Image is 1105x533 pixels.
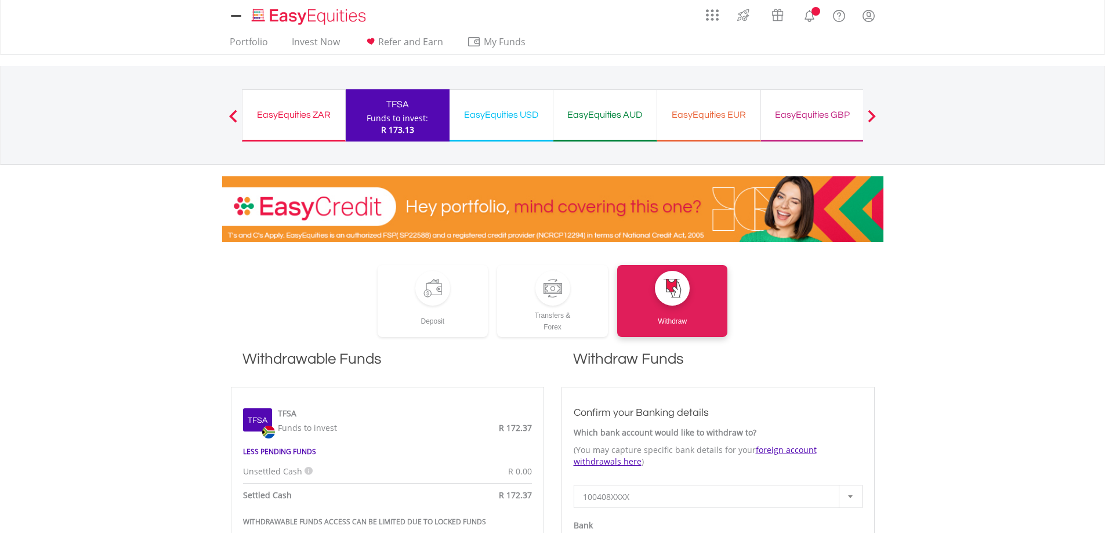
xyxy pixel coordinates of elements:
[574,444,863,467] p: (You may capture specific bank details for your )
[698,3,726,21] a: AppsGrid
[222,176,883,242] img: EasyCredit Promotion Banner
[378,265,488,337] a: Deposit
[222,115,245,127] button: Previous
[760,3,795,24] a: Vouchers
[574,427,756,438] strong: Which bank account would like to withdraw to?
[768,6,787,24] img: vouchers-v2.svg
[574,405,863,421] h3: Confirm your Banking details
[617,265,728,337] a: Withdraw
[499,490,532,501] span: R 172.37
[768,107,857,123] div: EasyEquities GBP
[508,466,532,477] span: R 0.00
[560,107,650,123] div: EasyEquities AUD
[287,36,345,54] a: Invest Now
[854,3,883,28] a: My Profile
[457,107,546,123] div: EasyEquities USD
[243,490,292,501] strong: Settled Cash
[617,306,728,327] div: Withdraw
[262,426,275,438] img: zar.png
[243,447,316,456] strong: LESS PENDING FUNDS
[583,485,836,509] span: 100408XXXX
[278,422,337,433] span: Funds to invest
[243,517,486,527] strong: WITHDRAWABLE FUNDS ACCESS CAN BE LIMITED DUE TO LOCKED FUNDS
[561,349,875,381] h1: Withdraw Funds
[497,306,608,333] div: Transfers & Forex
[824,3,854,26] a: FAQ's and Support
[574,444,817,467] a: foreign account withdrawals here
[243,466,302,477] span: Unsettled Cash
[795,3,824,26] a: Notifications
[249,7,371,26] img: EasyEquities_Logo.png
[497,265,608,337] a: Transfers &Forex
[706,9,719,21] img: grid-menu-icon.svg
[664,107,753,123] div: EasyEquities EUR
[247,3,371,26] a: Home page
[499,422,532,433] span: R 172.37
[860,115,883,127] button: Next
[231,349,544,381] h1: Withdrawable Funds
[378,306,488,327] div: Deposit
[574,520,593,531] strong: Bank
[734,6,753,24] img: thrive-v2.svg
[248,415,267,426] label: Tfsa
[367,113,428,124] div: Funds to invest:
[378,35,443,48] span: Refer and Earn
[359,36,448,54] a: Refer and Earn
[353,96,443,113] div: TFSA
[278,408,296,419] label: TFSA
[381,124,414,135] span: R 173.13
[225,36,273,54] a: Portfolio
[249,107,338,123] div: EasyEquities ZAR
[467,34,543,49] span: My Funds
